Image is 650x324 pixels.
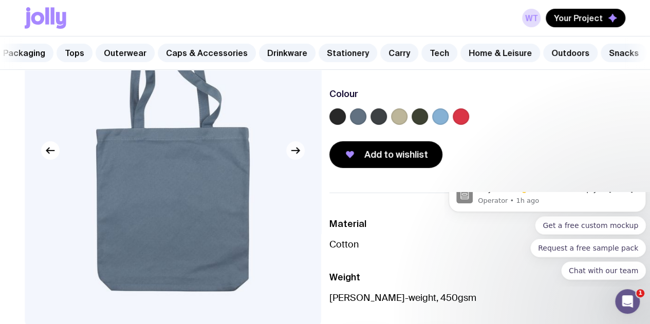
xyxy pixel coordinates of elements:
span: 1 [636,289,644,297]
a: Drinkware [259,44,315,62]
div: Quick reply options [4,24,201,88]
a: Caps & Accessories [158,44,256,62]
a: Tops [57,44,92,62]
h3: Weight [329,271,626,283]
a: Tech [421,44,457,62]
a: Home & Leisure [460,44,540,62]
iframe: Intercom notifications message [444,192,650,286]
a: Carry [380,44,418,62]
button: Quick reply: Request a free sample pack [86,47,201,65]
a: WT [522,9,541,27]
button: Your Project [546,9,625,27]
p: [PERSON_NAME]-weight, 450gsm [329,292,626,304]
p: Cotton [329,238,626,251]
a: Outerwear [96,44,155,62]
a: Outdoors [543,44,598,62]
p: Message from Operator, sent 1h ago [33,4,194,13]
a: Stationery [319,44,377,62]
h3: Colour [329,88,358,100]
button: Quick reply: Get a free custom mockup [90,24,201,43]
a: Snacks [601,44,647,62]
iframe: Intercom live chat [615,289,640,314]
span: Your Project [554,13,603,23]
button: Add to wishlist [329,141,442,168]
h3: Material [329,218,626,230]
button: Quick reply: Chat with our team [117,69,201,88]
span: Add to wishlist [364,148,428,161]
